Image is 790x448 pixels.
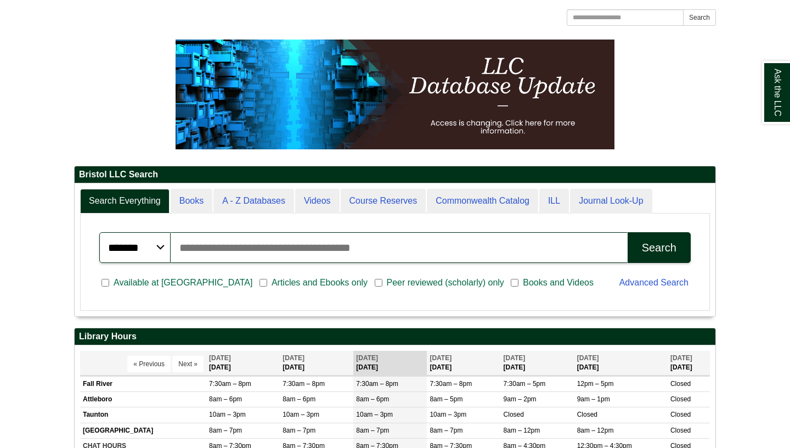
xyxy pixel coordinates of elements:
a: Journal Look-Up [570,189,652,214]
a: ILL [539,189,569,214]
span: 8am – 5pm [430,395,462,403]
a: Videos [295,189,340,214]
h2: Bristol LLC Search [75,166,715,183]
td: [GEOGRAPHIC_DATA] [80,423,206,438]
span: Closed [670,395,691,403]
span: Articles and Ebooks only [267,276,372,289]
span: 8am – 7pm [430,427,462,434]
span: 10am – 3pm [283,411,319,418]
span: 8am – 12pm [504,427,540,434]
span: [DATE] [577,354,599,362]
th: [DATE] [427,351,500,376]
a: Search Everything [80,189,170,214]
span: 7:30am – 8pm [356,380,398,388]
input: Peer reviewed (scholarly) only [375,278,382,288]
th: [DATE] [574,351,668,376]
td: Taunton [80,407,206,423]
input: Articles and Ebooks only [259,278,267,288]
span: 7:30am – 5pm [504,380,546,388]
span: 7:30am – 8pm [283,380,325,388]
th: [DATE] [206,351,280,376]
span: 8am – 12pm [577,427,614,434]
span: [DATE] [670,354,692,362]
span: 8am – 7pm [209,427,242,434]
span: 9am – 2pm [504,395,537,403]
span: Closed [670,427,691,434]
span: 8am – 6pm [209,395,242,403]
span: 8am – 6pm [283,395,315,403]
th: [DATE] [501,351,574,376]
button: Next » [172,356,204,372]
th: [DATE] [280,351,353,376]
span: 10am – 3pm [356,411,393,418]
span: Closed [504,411,524,418]
input: Books and Videos [511,278,518,288]
a: A - Z Databases [213,189,294,214]
button: Search [683,9,716,26]
div: Search [642,242,676,254]
span: Available at [GEOGRAPHIC_DATA] [109,276,257,289]
span: 9am – 1pm [577,395,610,403]
span: Closed [577,411,597,418]
span: 8am – 6pm [356,395,389,403]
td: Attleboro [80,392,206,407]
span: 8am – 7pm [356,427,389,434]
a: Books [171,189,212,214]
span: 7:30am – 8pm [430,380,472,388]
span: 8am – 7pm [283,427,315,434]
a: Commonwealth Catalog [427,189,538,214]
th: [DATE] [353,351,427,376]
span: [DATE] [209,354,231,362]
span: [DATE] [283,354,304,362]
span: Peer reviewed (scholarly) only [382,276,509,289]
span: [DATE] [504,354,526,362]
span: 12pm – 5pm [577,380,614,388]
th: [DATE] [668,351,710,376]
span: 7:30am – 8pm [209,380,251,388]
img: HTML tutorial [176,40,614,149]
span: [DATE] [356,354,378,362]
input: Available at [GEOGRAPHIC_DATA] [101,278,109,288]
span: [DATE] [430,354,452,362]
span: Closed [670,411,691,418]
button: « Previous [127,356,171,372]
td: Fall River [80,377,206,392]
h2: Library Hours [75,328,715,345]
span: Books and Videos [518,276,598,289]
button: Search [628,232,691,263]
span: 10am – 3pm [209,411,246,418]
span: 10am – 3pm [430,411,466,418]
span: Closed [670,380,691,388]
a: Course Reserves [341,189,426,214]
a: Advanced Search [619,278,689,287]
